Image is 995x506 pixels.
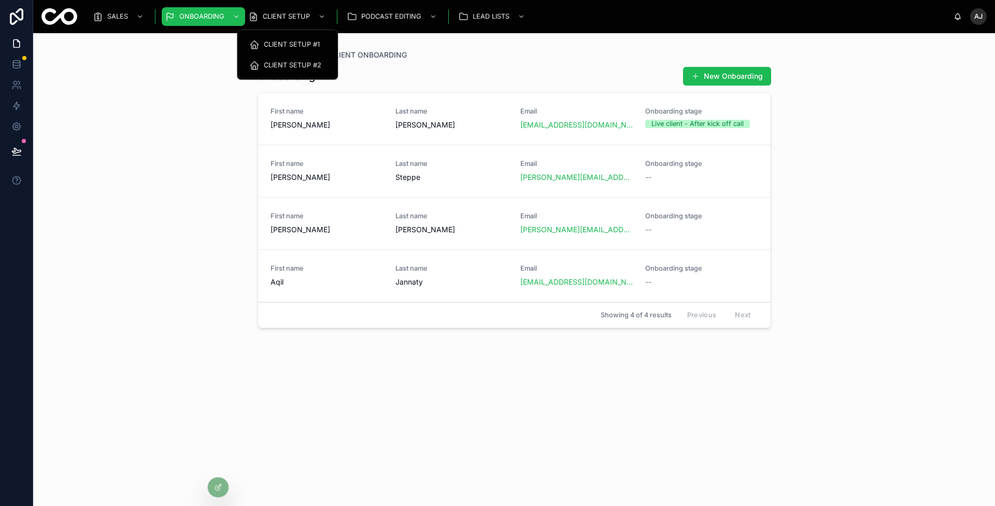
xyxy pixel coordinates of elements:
span: Email [520,212,633,220]
div: scrollable content [86,5,954,28]
span: [PERSON_NAME] [271,224,383,235]
span: Email [520,107,633,116]
span: CLIENT SETUP #1 [264,40,320,49]
span: Jannaty [395,277,508,287]
a: First name[PERSON_NAME]Last name[PERSON_NAME]Email[PERSON_NAME][EMAIL_ADDRESS][DOMAIN_NAME]Onboar... [258,198,771,250]
span: ONBOARDING [179,12,224,21]
span: -- [645,277,651,287]
span: Last name [395,264,508,273]
a: LEAD LISTS [455,7,530,26]
a: SALES [90,7,149,26]
span: [PERSON_NAME] [395,120,508,130]
span: First name [271,212,383,220]
a: CLIENT SETUP #1 [243,35,332,54]
span: -- [645,224,651,235]
span: [PERSON_NAME] [271,120,383,130]
span: SALES [107,12,128,21]
span: PODCAST EDITING [361,12,421,21]
a: [PERSON_NAME][EMAIL_ADDRESS][DOMAIN_NAME] [520,172,633,182]
span: Onboarding stage [645,264,758,273]
span: Email [520,160,633,168]
span: Onboarding stage [645,160,758,168]
span: First name [271,264,383,273]
a: CLIENT ONBOARDING [330,50,407,60]
span: Last name [395,160,508,168]
button: New Onboarding [683,67,771,86]
span: CLIENT SETUP [263,12,310,21]
a: CLIENT SETUP #2 [243,56,332,75]
span: -- [645,172,651,182]
span: First name [271,107,383,116]
a: [EMAIL_ADDRESS][DOMAIN_NAME] [520,120,633,130]
img: App logo [41,8,77,25]
div: Live client - After kick off call [651,120,744,128]
a: First nameAqilLast nameJannatyEmail[EMAIL_ADDRESS][DOMAIN_NAME]Onboarding stage-- [258,250,771,302]
span: Aqil [271,277,383,287]
a: First name[PERSON_NAME]Last name[PERSON_NAME]Email[EMAIL_ADDRESS][DOMAIN_NAME]Onboarding stageLiv... [258,93,771,145]
a: ONBOARDING [162,7,245,26]
a: [PERSON_NAME][EMAIL_ADDRESS][DOMAIN_NAME] [520,224,633,235]
span: LEAD LISTS [473,12,509,21]
span: Showing 4 of 4 results [601,311,672,319]
span: AJ [974,12,983,21]
span: CLIENT SETUP #2 [264,61,321,69]
span: Email [520,264,633,273]
a: First name[PERSON_NAME]Last nameSteppeEmail[PERSON_NAME][EMAIL_ADDRESS][DOMAIN_NAME]Onboarding st... [258,145,771,198]
span: First name [271,160,383,168]
span: [PERSON_NAME] [271,172,383,182]
span: Last name [395,212,508,220]
a: PODCAST EDITING [344,7,442,26]
a: [EMAIL_ADDRESS][DOMAIN_NAME] [520,277,633,287]
span: [PERSON_NAME] [395,224,508,235]
span: Steppe [395,172,508,182]
a: CLIENT SETUP [245,7,331,26]
span: Last name [395,107,508,116]
span: Onboarding stage [645,212,758,220]
span: Onboarding stage [645,107,758,116]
